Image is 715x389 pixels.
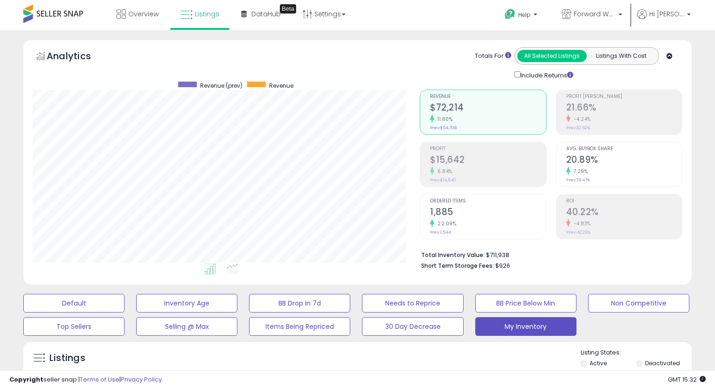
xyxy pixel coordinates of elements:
li: $711,938 [421,249,675,260]
small: 11.60% [434,116,452,123]
span: Revenue [269,82,293,90]
a: Terms of Use [80,375,119,384]
h2: 40.22% [566,207,682,219]
h5: Listings [49,352,85,365]
small: Prev: 19.47% [566,177,590,183]
small: Prev: 1,544 [430,229,451,235]
span: Profit [PERSON_NAME] [566,94,682,99]
span: ROI [566,199,682,204]
span: Ordered Items [430,199,546,204]
h2: 21.66% [566,102,682,115]
button: BB Price Below Min [475,294,576,313]
span: Listings [195,9,219,19]
small: Prev: 42.26% [566,229,590,235]
h5: Analytics [47,49,109,65]
button: Needs to Reprice [362,294,463,313]
h2: $72,214 [430,102,546,115]
button: Default [23,294,125,313]
button: Items Being Repriced [249,317,350,336]
small: 22.09% [434,220,456,227]
h2: 20.89% [566,154,682,167]
span: 2025-10-14 15:32 GMT [668,375,706,384]
span: Profit [430,146,546,152]
strong: Copyright [9,375,43,384]
div: Include Returns [507,69,584,80]
small: Prev: $64,708 [430,125,457,131]
div: Totals For [475,52,511,61]
span: Hi [PERSON_NAME] [649,9,684,19]
button: My Inventory [475,317,576,336]
i: Get Help [504,8,516,20]
span: Overview [128,9,159,19]
span: $926 [495,261,510,270]
a: Help [497,1,547,30]
button: Non Competitive [588,294,689,313]
span: Revenue [430,94,546,99]
b: Total Inventory Value: [421,251,485,259]
button: Listings With Cost [586,50,656,62]
button: Inventory Age [136,294,237,313]
a: Hi [PERSON_NAME] [637,9,691,30]
small: 7.29% [570,168,588,175]
small: 6.84% [434,168,452,175]
span: Avg. Buybox Share [566,146,682,152]
button: Top Sellers [23,317,125,336]
p: Listing States: [581,348,692,357]
span: DataHub [251,9,281,19]
span: Help [518,11,531,19]
b: Short Term Storage Fees: [421,262,494,270]
label: Active [590,359,607,367]
button: 30 Day Decrease [362,317,463,336]
h2: $15,642 [430,154,546,167]
button: BB Drop in 7d [249,294,350,313]
small: Prev: 22.62% [566,125,590,131]
a: Privacy Policy [121,375,162,384]
small: Prev: $14,640 [430,177,456,183]
span: Revenue (prev) [200,82,243,90]
button: All Selected Listings [517,50,587,62]
span: Forward Wares [574,9,616,19]
button: Selling @ Max [136,317,237,336]
small: -4.83% [570,220,591,227]
div: Tooltip anchor [280,4,296,14]
small: -4.24% [570,116,591,123]
label: Deactivated [645,359,680,367]
h2: 1,885 [430,207,546,219]
div: seller snap | | [9,375,162,384]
